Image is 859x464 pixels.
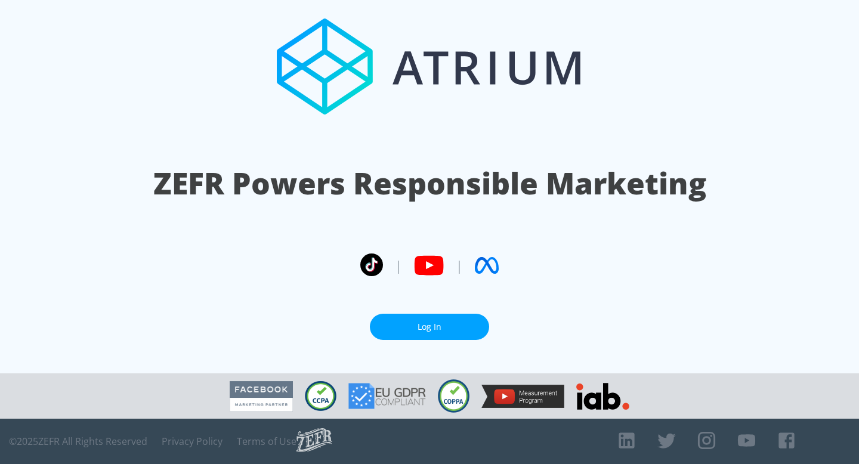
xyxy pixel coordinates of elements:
img: YouTube Measurement Program [481,385,564,408]
img: COPPA Compliant [438,379,469,413]
img: GDPR Compliant [348,383,426,409]
span: | [395,256,402,274]
span: © 2025 ZEFR All Rights Reserved [9,435,147,447]
img: Facebook Marketing Partner [230,381,293,412]
h1: ZEFR Powers Responsible Marketing [153,163,706,204]
a: Terms of Use [237,435,296,447]
img: IAB [576,383,629,410]
img: CCPA Compliant [305,381,336,411]
a: Privacy Policy [162,435,223,447]
span: | [456,256,463,274]
a: Log In [370,314,489,341]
